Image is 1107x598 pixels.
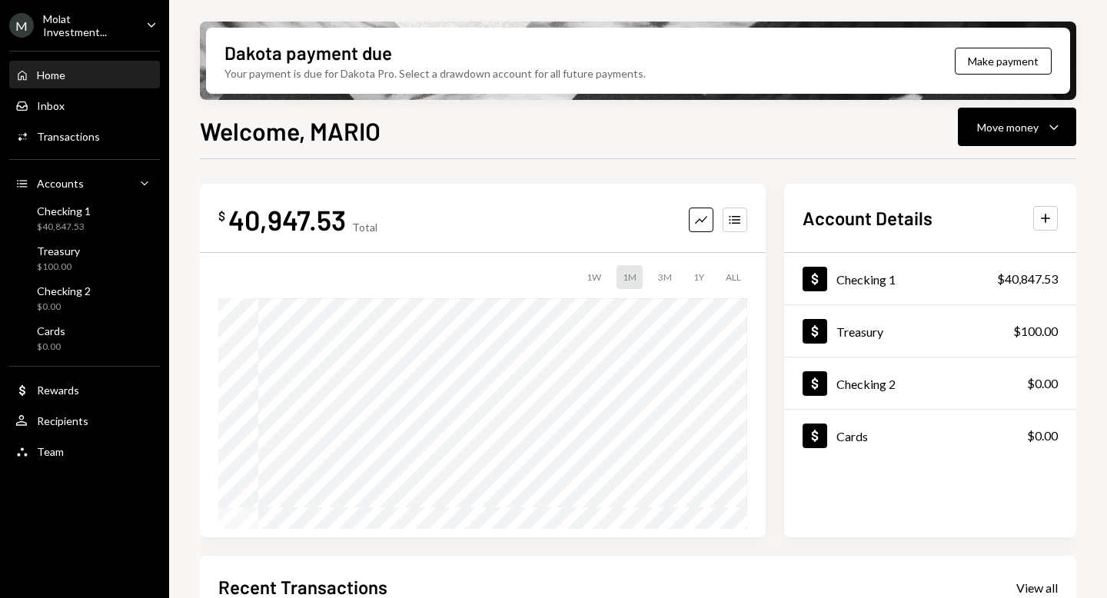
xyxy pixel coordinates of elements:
div: Rewards [37,384,79,397]
div: Accounts [37,177,84,190]
div: Move money [977,119,1039,135]
a: Recipients [9,407,160,434]
div: M [9,13,34,38]
a: Treasury$100.00 [9,240,160,277]
div: $100.00 [37,261,80,274]
div: 1M [617,265,643,289]
div: Treasury [836,324,883,339]
div: Checking 2 [836,377,896,391]
a: Checking 2$0.00 [784,357,1076,409]
div: Dakota payment due [224,40,392,65]
div: View all [1016,580,1058,596]
div: Checking 1 [37,204,91,218]
div: Home [37,68,65,81]
div: $40,847.53 [997,270,1058,288]
div: $ [218,208,225,224]
div: Transactions [37,130,100,143]
div: ALL [720,265,747,289]
div: Cards [37,324,65,337]
a: Checking 1$40,847.53 [9,200,160,237]
div: Checking 1 [836,272,896,287]
h2: Account Details [803,205,932,231]
a: Accounts [9,169,160,197]
a: Treasury$100.00 [784,305,1076,357]
div: $0.00 [1027,427,1058,445]
div: 40,947.53 [228,202,346,237]
a: Cards$0.00 [9,320,160,357]
button: Move money [958,108,1076,146]
div: 1Y [687,265,710,289]
div: Your payment is due for Dakota Pro. Select a drawdown account for all future payments. [224,65,646,81]
a: Cards$0.00 [784,410,1076,461]
a: Checking 2$0.00 [9,280,160,317]
a: Checking 1$40,847.53 [784,253,1076,304]
div: Molat Investment... [43,12,134,38]
a: Inbox [9,91,160,119]
a: View all [1016,579,1058,596]
button: Make payment [955,48,1052,75]
a: Team [9,437,160,465]
div: 1W [580,265,607,289]
div: $40,847.53 [37,221,91,234]
a: Home [9,61,160,88]
div: $100.00 [1013,322,1058,341]
div: Recipients [37,414,88,427]
div: Team [37,445,64,458]
div: $0.00 [1027,374,1058,393]
div: Treasury [37,244,80,257]
h1: Welcome, MARIO [200,115,381,146]
div: Checking 2 [37,284,91,297]
a: Rewards [9,376,160,404]
div: $0.00 [37,341,65,354]
div: Total [352,221,377,234]
a: Transactions [9,122,160,150]
div: Inbox [37,99,65,112]
div: $0.00 [37,301,91,314]
div: Cards [836,429,868,444]
div: 3M [652,265,678,289]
